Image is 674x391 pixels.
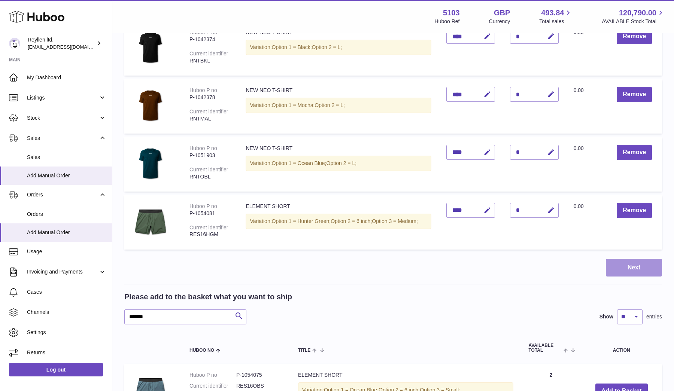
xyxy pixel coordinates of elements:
[27,329,106,336] span: Settings
[189,152,231,159] div: P-1051903
[189,167,228,172] div: Current identifier
[189,210,231,217] div: P-1054081
[236,372,283,379] dd: P-1054075
[189,51,228,56] div: Current identifier
[189,224,228,230] div: Current identifier
[27,114,98,122] span: Stock
[27,154,106,161] span: Sales
[602,18,665,25] span: AVAILABLE Stock Total
[435,18,460,25] div: Huboo Ref
[189,115,231,122] div: RNTMAL
[238,21,438,76] td: NEW NEO T-SHIRT
[312,44,342,50] span: Option 2 = L;
[617,203,652,218] button: Remove
[189,57,231,64] div: RNTBKL
[298,348,310,353] span: Title
[27,288,106,296] span: Cases
[315,102,345,108] span: Option 2 = L;
[27,349,106,356] span: Returns
[27,191,98,198] span: Orders
[272,160,327,166] span: Option 1 = Ocean Blue;
[528,343,562,353] span: AVAILABLE Total
[27,94,98,101] span: Listings
[372,218,418,224] span: Option 3 = Medium;
[132,203,169,240] img: ELEMENT SHORT
[132,145,169,182] img: NEW NEO T-SHIRT
[272,44,312,50] span: Option 1 = Black;
[272,218,331,224] span: Option 1 = Hunter Green;
[238,195,438,250] td: ELEMENT SHORT
[27,211,106,218] span: Orders
[9,363,103,376] a: Log out
[189,173,231,180] div: RNTOBL
[189,87,217,93] div: Huboo P no
[246,98,431,113] div: Variation:
[236,382,283,390] dd: RES16OBS
[27,268,98,275] span: Invoicing and Payments
[327,160,357,166] span: Option 2 = L;
[189,145,217,151] div: Huboo P no
[494,8,510,18] strong: GBP
[27,248,106,255] span: Usage
[602,8,665,25] a: 120,790.00 AVAILABLE Stock Total
[238,137,438,192] td: NEW NEO T-SHIRT
[619,8,656,18] span: 120,790.00
[132,29,169,66] img: NEW NEO T-SHIRT
[581,336,662,360] th: Action
[9,38,20,49] img: reyllen@reyllen.com
[189,203,217,209] div: Huboo P no
[189,382,236,390] dt: Current identifier
[132,87,169,124] img: NEW NEO T-SHIRT
[331,218,372,224] span: Option 2 = 6 inch;
[617,87,652,102] button: Remove
[646,313,662,320] span: entries
[574,87,584,93] span: 0.00
[541,8,564,18] span: 493.84
[189,36,231,43] div: P-1042374
[272,102,315,108] span: Option 1 = Mocha;
[27,135,98,142] span: Sales
[28,36,95,51] div: Reyllen ltd.
[617,145,652,160] button: Remove
[246,214,431,229] div: Variation:
[574,145,584,151] span: 0.00
[246,156,431,171] div: Variation:
[189,348,214,353] span: Huboo no
[489,18,510,25] div: Currency
[27,309,106,316] span: Channels
[189,109,228,114] div: Current identifier
[189,231,231,238] div: RES16HGM
[189,94,231,101] div: P-1042378
[27,172,106,179] span: Add Manual Order
[238,79,438,134] td: NEW NEO T-SHIRT
[606,259,662,277] button: Next
[539,8,573,25] a: 493.84 Total sales
[27,74,106,81] span: My Dashboard
[189,372,236,379] dt: Huboo P no
[28,44,110,50] span: [EMAIL_ADDRESS][DOMAIN_NAME]
[246,40,431,55] div: Variation:
[617,29,652,44] button: Remove
[539,18,573,25] span: Total sales
[27,229,106,236] span: Add Manual Order
[599,313,613,320] label: Show
[574,203,584,209] span: 0.00
[443,8,460,18] strong: 5103
[124,292,292,302] h2: Please add to the basket what you want to ship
